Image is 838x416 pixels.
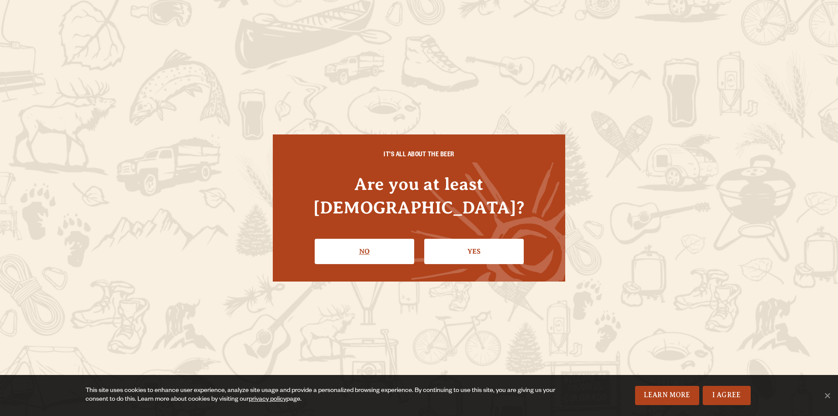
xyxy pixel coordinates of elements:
a: Confirm I'm 21 or older [424,239,524,264]
a: No [315,239,414,264]
a: I Agree [703,386,751,405]
div: This site uses cookies to enhance user experience, analyze site usage and provide a personalized ... [86,387,562,404]
a: Learn More [635,386,699,405]
h6: IT'S ALL ABOUT THE BEER [290,152,548,160]
span: No [823,391,831,400]
h4: Are you at least [DEMOGRAPHIC_DATA]? [290,172,548,219]
a: privacy policy [249,396,286,403]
